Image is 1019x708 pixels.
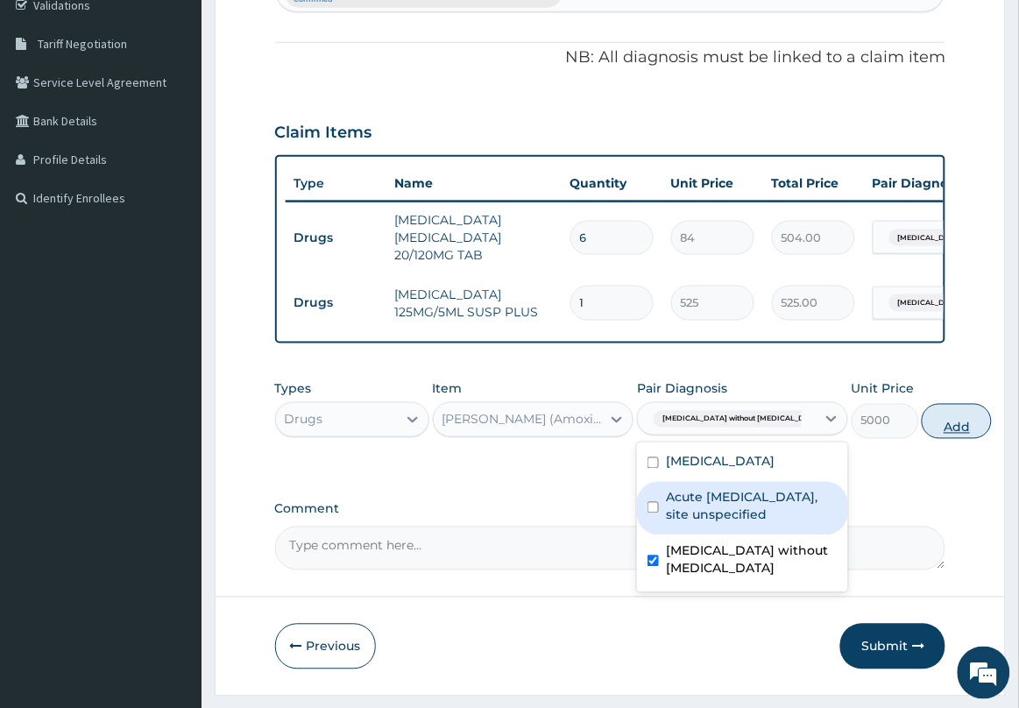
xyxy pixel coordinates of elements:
td: Drugs [286,287,386,319]
span: We're online! [102,221,242,398]
th: Quantity [562,166,662,201]
span: [MEDICAL_DATA] wi... [889,294,987,312]
th: Name [386,166,562,201]
th: Type [286,167,386,200]
td: [MEDICAL_DATA] 125MG/5ML SUSP PLUS [386,277,562,329]
label: Acute [MEDICAL_DATA], site unspecified [666,489,838,524]
div: Chat with us now [91,98,294,121]
label: Item [433,380,463,398]
button: Add [922,404,992,439]
span: [MEDICAL_DATA] without [MEDICAL_DATA] [654,411,831,428]
th: Unit Price [662,166,763,201]
label: Comment [275,502,946,517]
td: Drugs [286,222,386,254]
label: Unit Price [852,380,915,398]
th: Total Price [763,166,864,201]
div: Minimize live chat window [287,9,329,51]
label: [MEDICAL_DATA] [666,453,775,471]
label: Pair Diagnosis [637,380,727,398]
p: NB: All diagnosis must be linked to a claim item [275,46,946,69]
div: [PERSON_NAME] (Amoxicillin/Clavulanic acid) 457mg Syrups [442,411,604,428]
textarea: Type your message and hit 'Enter' [9,478,334,540]
span: [MEDICAL_DATA] wi... [889,230,987,247]
img: d_794563401_company_1708531726252_794563401 [32,88,71,131]
td: [MEDICAL_DATA] [MEDICAL_DATA] 20/120MG TAB [386,202,562,273]
label: [MEDICAL_DATA] without [MEDICAL_DATA] [666,542,838,577]
button: Previous [275,624,376,669]
button: Submit [840,624,945,669]
div: Drugs [285,411,323,428]
span: Tariff Negotiation [38,36,127,52]
h3: Claim Items [275,124,372,143]
label: Types [275,382,312,397]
